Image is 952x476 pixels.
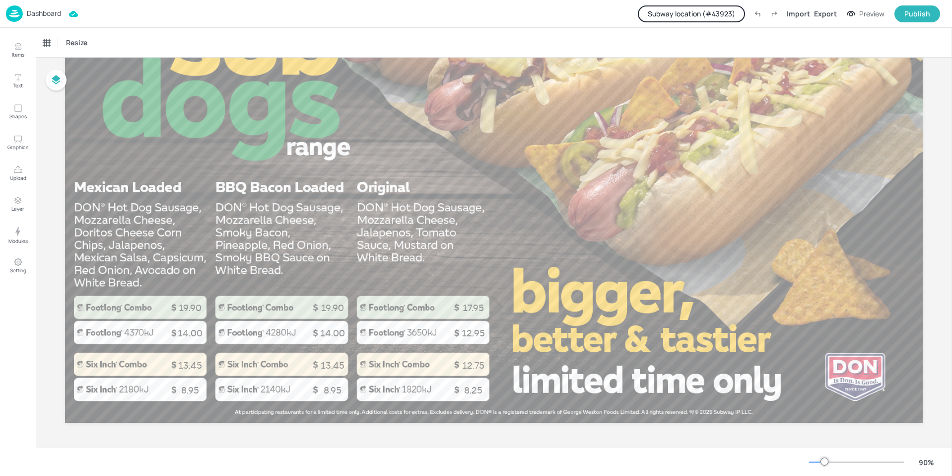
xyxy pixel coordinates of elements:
span: 8.95 [181,385,199,396]
p: Dashboard [27,10,61,17]
button: Subway location (#43923) [638,5,745,22]
span: 12.95 [462,328,484,339]
span: 8.25 [464,385,482,396]
p: 13.45 [146,359,234,372]
p: 19.90 [146,302,234,314]
button: Preview [841,6,890,21]
div: 90 % [914,457,938,468]
div: Preview [859,8,884,19]
span: 8.95 [324,385,341,396]
label: Redo (Ctrl + Y) [766,5,783,22]
button: Publish [894,5,940,22]
span: Resize [64,37,89,48]
p: 13.45 [288,359,376,372]
img: logo-86c26b7e.jpg [6,5,23,22]
div: Import [787,8,810,19]
div: Publish [904,8,930,19]
span: 14.00 [320,328,345,339]
p: 12.75 [429,359,517,372]
p: 19.90 [288,302,376,314]
label: Undo (Ctrl + Z) [749,5,766,22]
span: 14.00 [178,328,203,339]
p: 17.95 [429,302,517,314]
div: Export [814,8,837,19]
